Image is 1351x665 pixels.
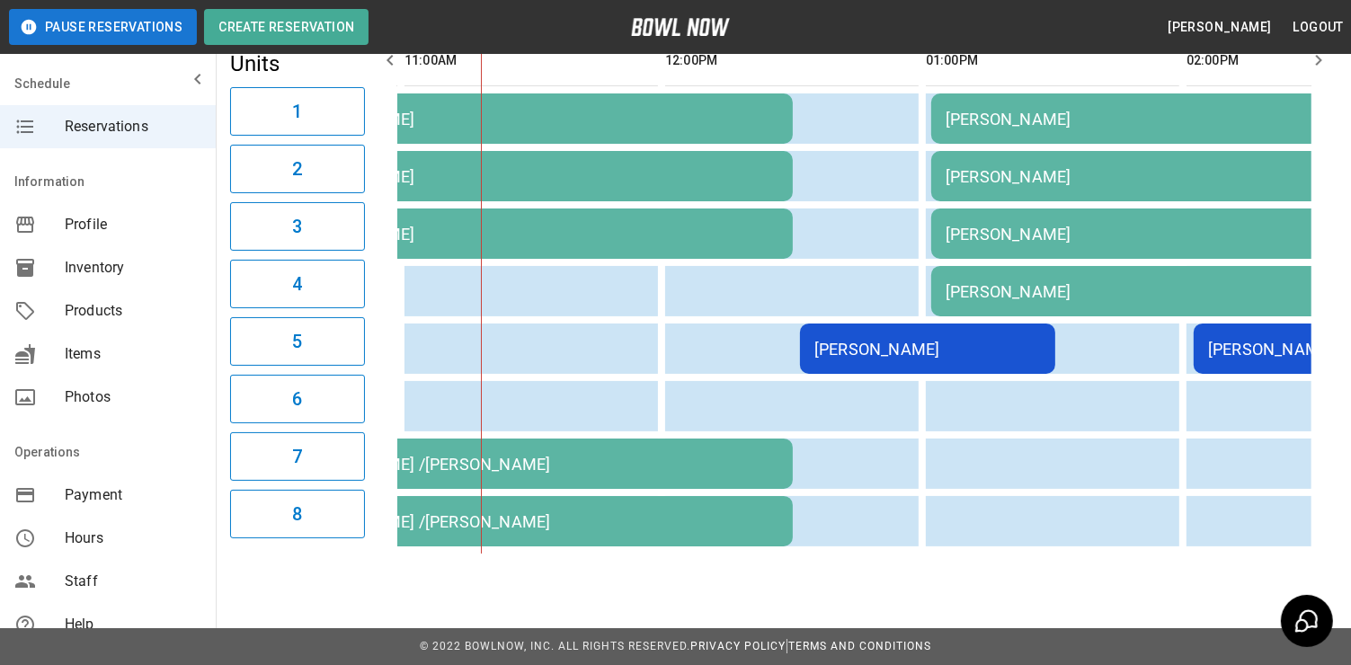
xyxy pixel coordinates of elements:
[289,225,778,244] div: [PERSON_NAME]
[65,571,201,592] span: Staff
[65,257,201,279] span: Inventory
[292,385,302,413] h6: 6
[230,375,365,423] button: 6
[204,9,369,45] button: Create Reservation
[631,18,730,36] img: logo
[289,455,778,474] div: [PERSON_NAME] /[PERSON_NAME]
[230,87,365,136] button: 1
[65,214,201,235] span: Profile
[1286,11,1351,44] button: Logout
[690,640,786,652] a: Privacy Policy
[230,49,365,78] h5: Units
[230,145,365,193] button: 2
[230,260,365,308] button: 4
[289,110,778,129] div: [PERSON_NAME]
[65,528,201,549] span: Hours
[289,167,778,186] div: [PERSON_NAME]
[230,490,365,538] button: 8
[65,343,201,365] span: Items
[292,500,302,528] h6: 8
[788,640,931,652] a: Terms and Conditions
[230,317,365,366] button: 5
[292,212,302,241] h6: 3
[230,202,365,251] button: 3
[65,300,201,322] span: Products
[292,442,302,471] h6: 7
[65,386,201,408] span: Photos
[292,97,302,126] h6: 1
[289,512,778,531] div: [PERSON_NAME] /[PERSON_NAME]
[65,116,201,137] span: Reservations
[65,484,201,506] span: Payment
[292,155,302,183] h6: 2
[292,270,302,298] h6: 4
[404,35,658,86] th: 11:00AM
[230,432,365,481] button: 7
[65,614,201,635] span: Help
[1160,11,1278,44] button: [PERSON_NAME]
[814,340,1041,359] div: [PERSON_NAME]
[420,640,690,652] span: © 2022 BowlNow, Inc. All Rights Reserved.
[9,9,197,45] button: Pause Reservations
[292,327,302,356] h6: 5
